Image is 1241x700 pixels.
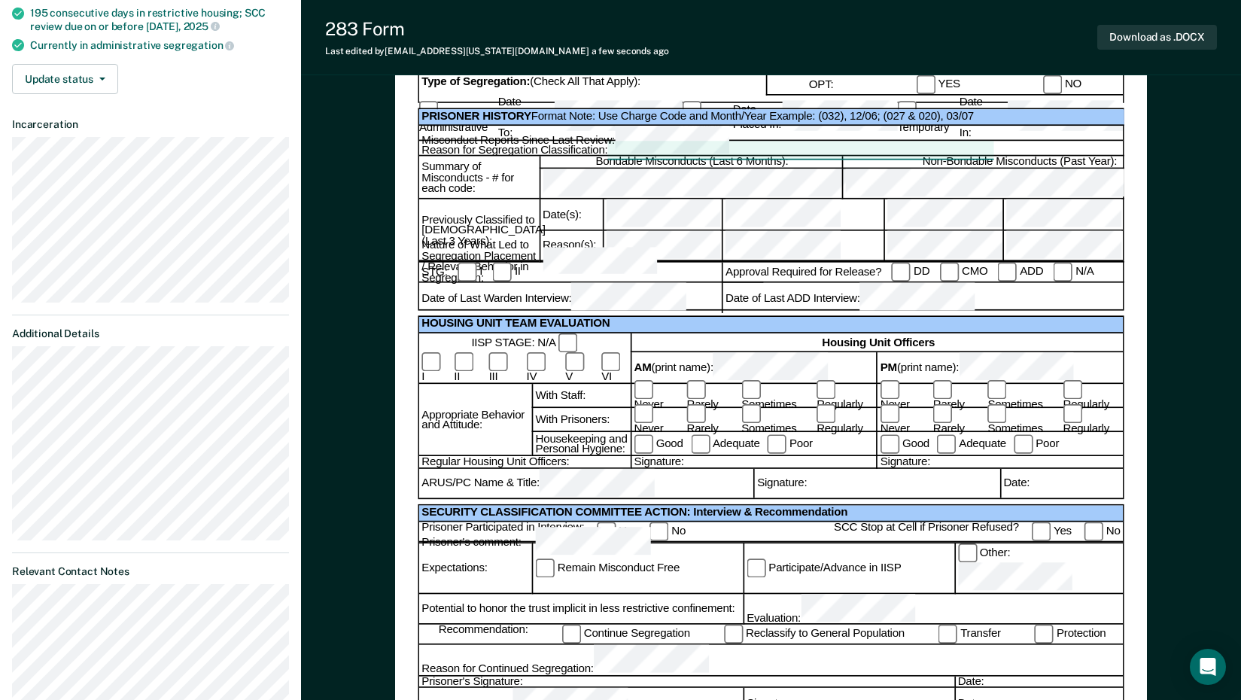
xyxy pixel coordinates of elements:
[1190,649,1226,685] div: Open Intercom Messenger
[987,405,1006,424] input: Sometimes
[419,457,630,469] div: Regular Housing Unit Officers:
[686,405,734,435] label: Rarely
[649,522,668,541] input: No
[881,405,899,424] input: Never
[897,101,916,120] input: Temporary
[565,353,592,383] label: V
[419,96,683,140] div: Date Classified To:
[999,469,1123,498] div: Date:
[630,457,876,469] div: Signature:
[724,625,743,644] input: Reclassify to General Population
[881,380,926,410] label: Never
[938,625,957,644] input: Transfer
[1084,522,1103,541] input: No
[741,380,809,410] label: Sometimes
[998,263,1017,282] input: ADD
[1063,405,1081,424] input: Regularly
[892,263,930,282] label: DD
[686,380,705,399] input: Rarely
[1014,434,1059,453] label: Poor
[958,544,1011,563] label: Other:
[561,625,580,644] input: Continue Segregation
[768,434,813,453] label: Poor
[526,353,545,372] input: IV
[421,506,847,519] b: SECURITY CLASSIFICATION COMMITTEE ACTION: Interview & Recommendation
[881,353,1123,382] div: (print name):
[419,384,532,457] div: Appropriate Behavior and Attitude:
[419,594,743,625] div: Potential to honor the trust implicit in less restrictive confinement:
[489,353,516,383] label: III
[881,362,897,373] b: PM
[817,405,835,424] input: Regularly
[458,263,476,282] input: I
[325,46,669,56] div: Last edited by [EMAIL_ADDRESS][US_STATE][DOMAIN_NAME]
[531,408,630,432] div: With Prisoners:
[937,434,956,453] input: Adequate
[725,283,1194,312] div: Date of Last ADD Interview:
[1054,263,1072,282] input: N/A
[539,157,841,169] div: Bondable Misconducts (Last 6 Months):
[421,265,447,280] div: STG:
[834,522,1123,541] div: SCC Stop at Cell if Prisoner Refused?
[421,126,1194,155] div: Misconduct Reports Since Last Review:
[419,157,539,199] div: Summary of Misconducts - # for each code:
[634,380,652,399] input: Never
[881,434,929,453] label: Good
[937,434,1006,453] label: Adequate
[184,20,220,32] span: 2025
[163,39,234,51] span: segregation
[531,433,630,457] div: Housekeeping and Personal Hygiene:
[12,118,289,131] dt: Incarceration
[325,18,669,40] div: 283 Form
[489,353,508,372] input: III
[724,625,905,644] label: Reclassify to General Population
[419,110,1194,126] div: Format Note: Use Charge Code and Month/Year Example: (032), 12/06; (027 & 020), 03/07
[419,544,532,594] div: Expectations:
[539,169,841,199] div: Bondable Misconducts (Last 6 Months):
[535,558,680,577] label: Remain Misconduct Free
[817,380,877,410] label: Regularly
[634,434,652,453] input: Good
[817,380,835,399] input: Regularly
[421,142,1123,160] div: Reason for Segregation Classification:
[421,353,440,372] input: I
[561,625,689,644] label: Continue Segregation
[725,265,881,280] div: Approval Required for Release?
[916,75,960,94] label: YES
[419,101,488,135] label: Administrative
[683,100,898,136] div: Date Placed In:
[421,333,630,352] div: IISP STAGE: N/A
[421,469,753,498] div: ARUS/PC Name & Title:
[691,434,760,453] label: Adequate
[741,405,809,435] label: Sometimes
[954,676,1122,688] div: Date:
[421,625,1123,644] div: Recommendation:
[634,380,679,410] label: Never
[683,101,723,135] label: Punitive
[454,353,479,383] label: II
[940,263,959,282] input: CMO
[998,263,1043,282] label: ADD
[741,380,760,399] input: Sometimes
[741,405,760,424] input: Sometimes
[809,78,834,93] div: OPT:
[1063,405,1123,435] label: Regularly
[1014,434,1033,453] input: Poor
[30,7,289,32] div: 195 consecutive days in restrictive housing; SCC review due on or before [DATE],
[1063,380,1081,399] input: Regularly
[881,405,926,435] label: Never
[12,565,289,578] dt: Relevant Contact Notes
[421,75,530,88] b: Type of Segregation:
[565,353,584,372] input: V
[419,262,539,263] div: Nature of What Led to Segregation Placement / Relevant Behavior in Segregation:
[1035,625,1106,644] label: Protection
[841,157,1194,169] div: Non-Bondable Misconducts (Past Year):
[892,263,911,282] input: DD
[817,405,877,435] label: Regularly
[539,199,602,230] div: Date(s):
[753,469,999,498] div: Signature:
[938,625,1001,644] label: Transfer
[747,594,1123,623] div: Evaluation:
[419,543,532,544] div: Prisoner's comment:
[933,380,952,399] input: Rarely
